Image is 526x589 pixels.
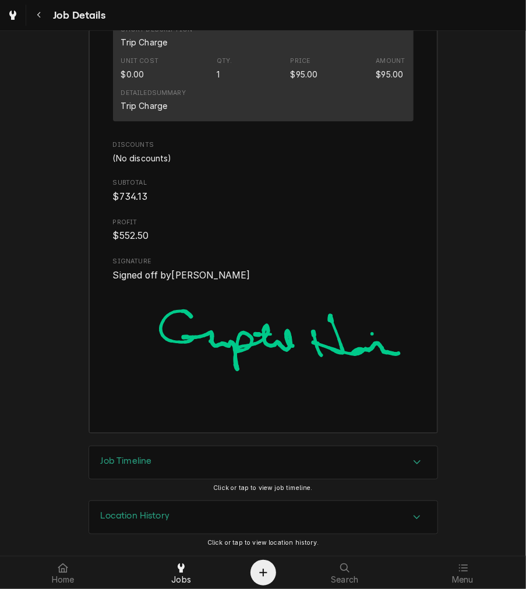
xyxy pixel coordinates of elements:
[113,178,414,188] span: Subtotal
[52,575,75,584] span: Home
[207,539,319,546] span: Click or tap to view location history.
[113,269,414,283] span: Signed Off By
[113,257,414,266] span: Signature
[217,57,232,80] div: Quantity
[113,190,414,204] span: Subtotal
[89,446,437,479] div: Accordion Header
[113,218,414,243] div: Profit
[121,57,158,66] div: Unit Cost
[113,218,414,227] span: Profit
[291,57,318,80] div: Price
[113,140,414,150] span: Discounts
[89,500,438,534] div: Location History
[331,575,358,584] span: Search
[89,501,437,534] button: Accordion Details Expand Trigger
[121,68,144,80] div: Cost
[121,89,186,98] div: Detailed Summary
[121,25,193,48] div: Short Description
[113,282,414,408] img: Signature
[452,575,474,584] span: Menu
[121,36,168,48] div: Short Description
[29,5,50,26] button: Navigate back
[121,100,168,112] div: Trip Charge
[250,560,276,586] button: Create Object
[291,68,318,80] div: Price
[113,140,414,164] div: Discounts
[376,57,405,80] div: Amount
[89,501,437,534] div: Accordion Header
[217,57,232,66] div: Qty.
[376,68,404,80] div: Amount
[171,575,191,584] span: Jobs
[113,152,414,164] div: Discounts List
[101,510,170,521] h3: Location History
[376,57,405,66] div: Amount
[291,57,310,66] div: Price
[50,8,105,23] span: Job Details
[113,257,414,408] div: Signator
[287,559,404,587] a: Search
[113,230,149,241] span: $552.50
[101,456,152,467] h3: Job Timeline
[404,559,521,587] a: Menu
[121,57,158,80] div: Cost
[113,178,414,203] div: Subtotal
[213,484,312,492] span: Click or tap to view job timeline.
[5,559,122,587] a: Home
[113,16,414,121] div: Line Item
[123,559,240,587] a: Jobs
[89,446,438,479] div: Job Timeline
[113,191,148,202] span: $734.13
[89,446,437,479] button: Accordion Details Expand Trigger
[2,5,23,26] a: Go to Jobs
[217,68,220,80] div: Quantity
[113,229,414,243] span: Profit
